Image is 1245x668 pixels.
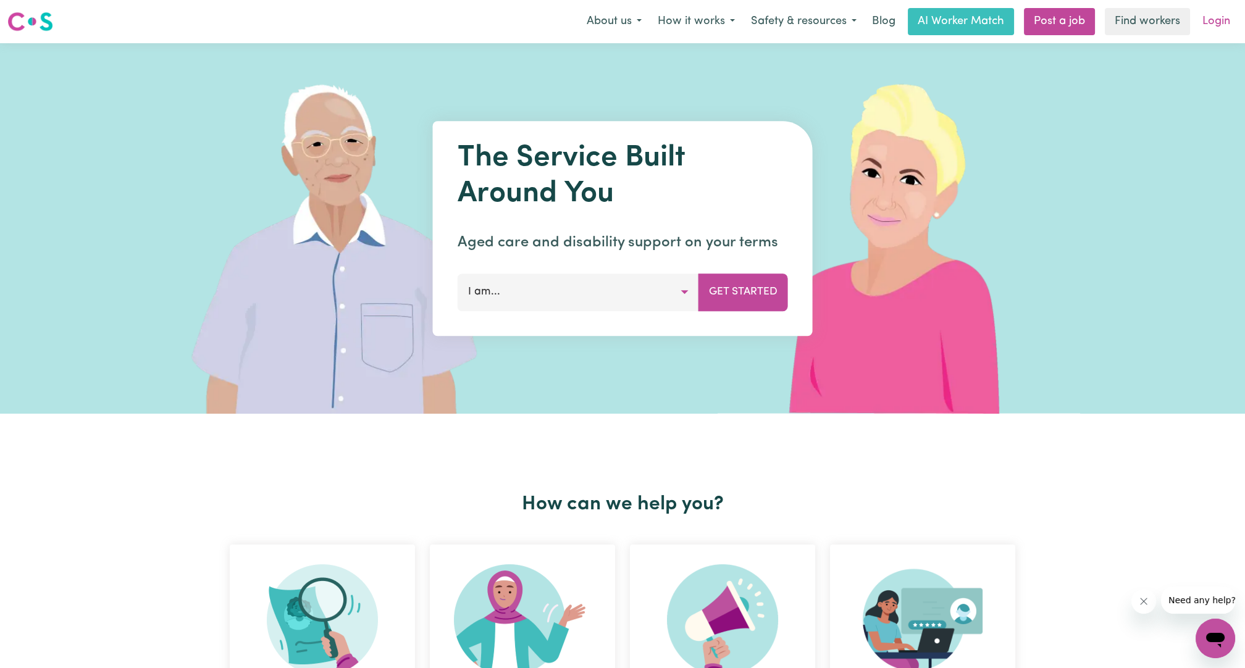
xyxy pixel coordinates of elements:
[222,493,1023,516] h2: How can we help you?
[1024,8,1095,35] a: Post a job
[458,232,788,254] p: Aged care and disability support on your terms
[1131,589,1156,614] iframe: Close message
[1196,619,1235,658] iframe: Button to launch messaging window
[698,273,788,311] button: Get Started
[743,9,865,35] button: Safety & resources
[7,9,75,19] span: Need any help?
[1105,8,1190,35] a: Find workers
[650,9,743,35] button: How it works
[1195,8,1238,35] a: Login
[7,10,53,33] img: Careseekers logo
[458,141,788,212] h1: The Service Built Around You
[1161,587,1235,614] iframe: Message from company
[7,7,53,36] a: Careseekers logo
[908,8,1014,35] a: AI Worker Match
[579,9,650,35] button: About us
[865,8,903,35] a: Blog
[458,273,699,311] button: I am...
